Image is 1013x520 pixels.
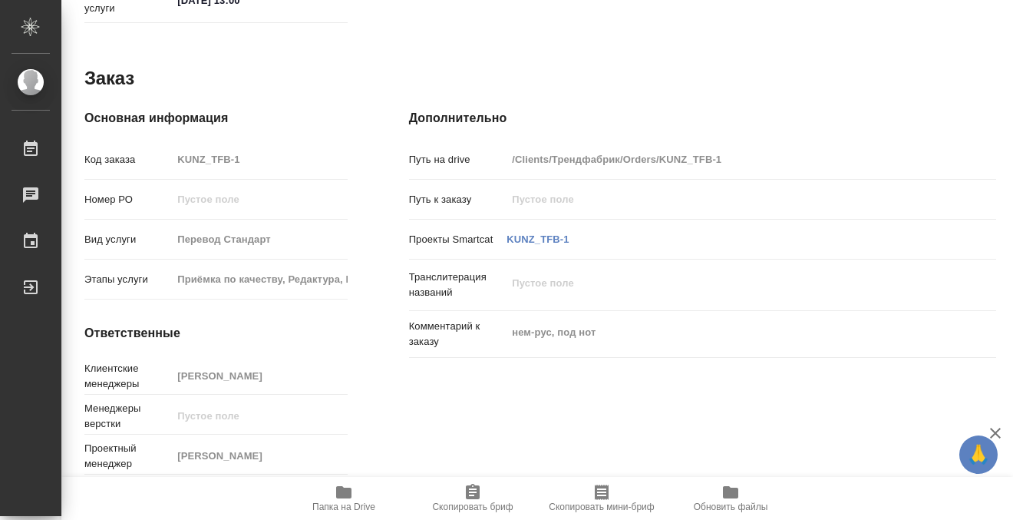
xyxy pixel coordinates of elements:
[84,192,172,207] p: Номер РО
[409,232,507,247] p: Проекты Smartcat
[506,188,947,210] input: Пустое поле
[172,405,347,427] input: Пустое поле
[965,439,992,471] span: 🙏
[666,477,795,520] button: Обновить файлы
[694,502,768,512] span: Обновить файлы
[172,228,347,250] input: Пустое поле
[84,109,348,128] h4: Основная информация
[84,401,172,432] p: Менеджеры верстки
[432,502,513,512] span: Скопировать бриф
[172,188,347,210] input: Пустое поле
[84,232,172,247] p: Вид услуги
[506,234,569,245] a: KUNZ_TFB-1
[84,152,172,167] p: Код заказа
[549,502,654,512] span: Скопировать мини-бриф
[172,445,347,467] input: Пустое поле
[312,502,375,512] span: Папка на Drive
[84,272,172,287] p: Этапы услуги
[172,148,347,171] input: Пустое поле
[506,320,947,346] textarea: нем-рус, под нот
[84,361,172,392] p: Клиентские менеджеры
[84,324,348,343] h4: Ответственные
[409,152,507,167] p: Путь на drive
[506,148,947,171] input: Пустое поле
[279,477,408,520] button: Папка на Drive
[408,477,537,520] button: Скопировать бриф
[409,270,507,300] p: Транслитерация названий
[959,436,998,474] button: 🙏
[172,268,347,290] input: Пустое поле
[409,319,507,349] p: Комментарий к заказу
[172,365,347,387] input: Пустое поле
[409,192,507,207] p: Путь к заказу
[409,109,996,128] h4: Дополнительно
[84,441,172,472] p: Проектный менеджер
[537,477,666,520] button: Скопировать мини-бриф
[84,66,134,91] h2: Заказ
